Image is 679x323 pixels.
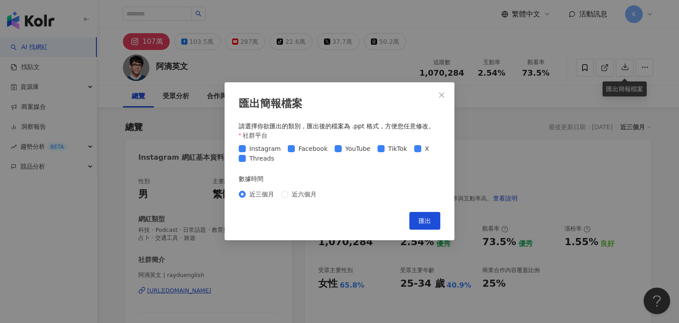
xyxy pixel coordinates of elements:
[239,174,270,184] label: 數據時間
[421,144,433,154] span: X
[342,144,374,154] span: YouTube
[246,144,284,154] span: Instagram
[433,86,450,104] button: Close
[438,92,445,99] span: close
[239,131,274,141] label: 社群平台
[288,190,320,200] span: 近六個月
[419,218,431,225] span: 匯出
[239,122,440,131] div: 請選擇你欲匯出的類別，匯出後的檔案為 .ppt 格式，方便您任意修改。
[239,96,440,112] div: 匯出簡報檔案
[246,190,278,200] span: 近三個月
[409,212,440,230] button: 匯出
[246,154,278,164] span: Threads
[295,144,331,154] span: Facebook
[385,144,411,154] span: TikTok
